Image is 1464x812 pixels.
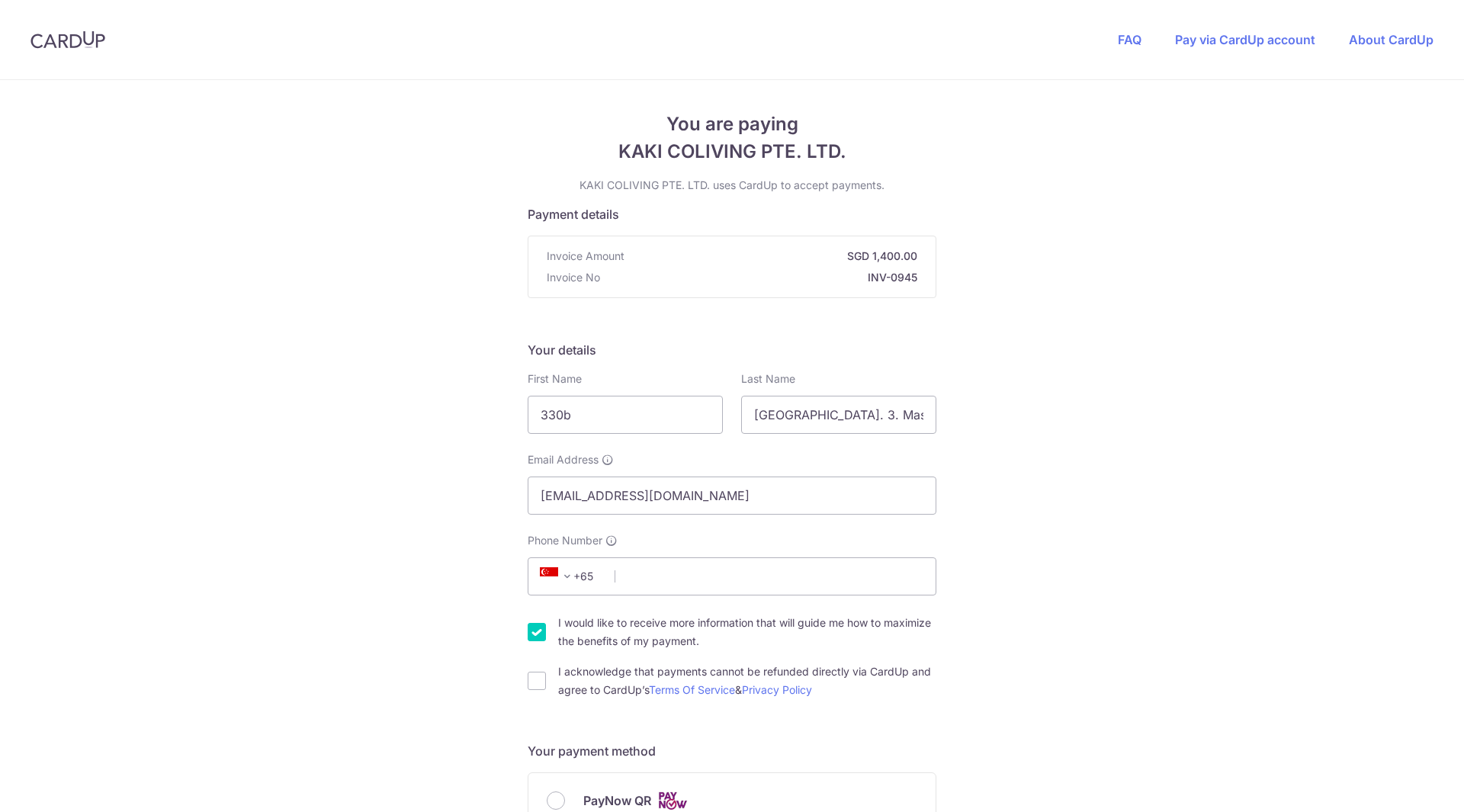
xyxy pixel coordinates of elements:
[558,614,936,650] label: I would like to receive more information that will guide me how to maximize the benefits of my pa...
[606,270,917,285] strong: INV-0945
[528,138,936,165] span: KAKI COLIVING PTE. LTD.
[540,567,576,586] span: +65
[528,477,936,515] input: Email address
[528,533,602,548] span: Phone Number
[558,663,936,699] label: I acknowledge that payments cannot be refunded directly via CardUp and agree to CardUp’s &
[528,396,723,434] input: First name
[741,396,936,434] input: Last name
[528,742,936,760] h5: Your payment method
[741,371,795,387] label: Last Name
[528,452,599,467] span: Email Address
[547,270,600,285] span: Invoice No
[528,371,582,387] label: First Name
[1118,32,1141,47] a: FAQ
[535,567,604,586] span: +65
[649,683,735,696] a: Terms Of Service
[742,683,812,696] a: Privacy Policy
[528,341,936,359] h5: Your details
[30,30,105,49] img: CardUp
[547,791,917,810] div: PayNow QR Cards logo
[631,249,917,264] strong: SGD 1,400.00
[528,111,936,138] span: You are paying
[547,249,624,264] span: Invoice Amount
[657,791,688,810] img: Cards logo
[1349,32,1433,47] a: About CardUp
[528,205,936,223] h5: Payment details
[528,178,936,193] p: KAKI COLIVING PTE. LTD. uses CardUp to accept payments.
[583,791,651,810] span: PayNow QR
[1175,32,1315,47] a: Pay via CardUp account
